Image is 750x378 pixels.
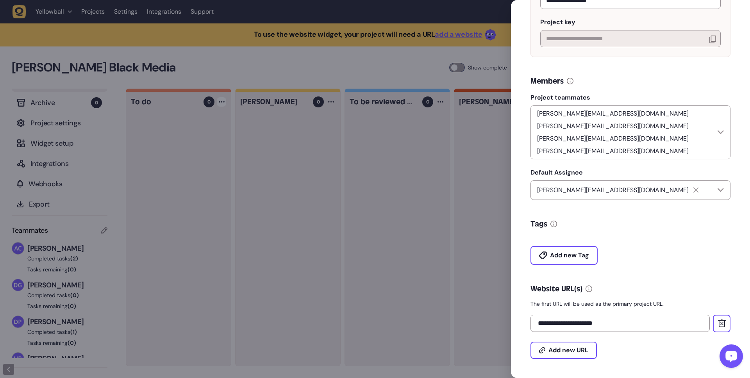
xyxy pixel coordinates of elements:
p: [PERSON_NAME][EMAIL_ADDRESS][DOMAIN_NAME] [534,121,692,131]
button: Add new URL [530,342,597,359]
label: Project teammates [530,94,730,102]
p: [PERSON_NAME][EMAIL_ADDRESS][DOMAIN_NAME] [534,134,692,143]
iframe: LiveChat chat widget [713,341,746,374]
h5: Tags [530,219,547,230]
span: Project key [540,18,575,26]
h5: Members [530,76,564,87]
p: [PERSON_NAME][EMAIL_ADDRESS][DOMAIN_NAME] [534,185,692,195]
h5: Website URL(s) [530,283,582,294]
button: Add new Tag [530,246,598,265]
p: [PERSON_NAME][EMAIL_ADDRESS][DOMAIN_NAME] [534,146,692,156]
p: [PERSON_NAME][EMAIL_ADDRESS][DOMAIN_NAME] [534,109,692,118]
p: The first URL will be used as the primary project URL. [530,300,730,308]
span: Add new Tag [550,252,589,259]
span: Add new URL [548,347,588,353]
label: Default Assignee [530,169,730,177]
